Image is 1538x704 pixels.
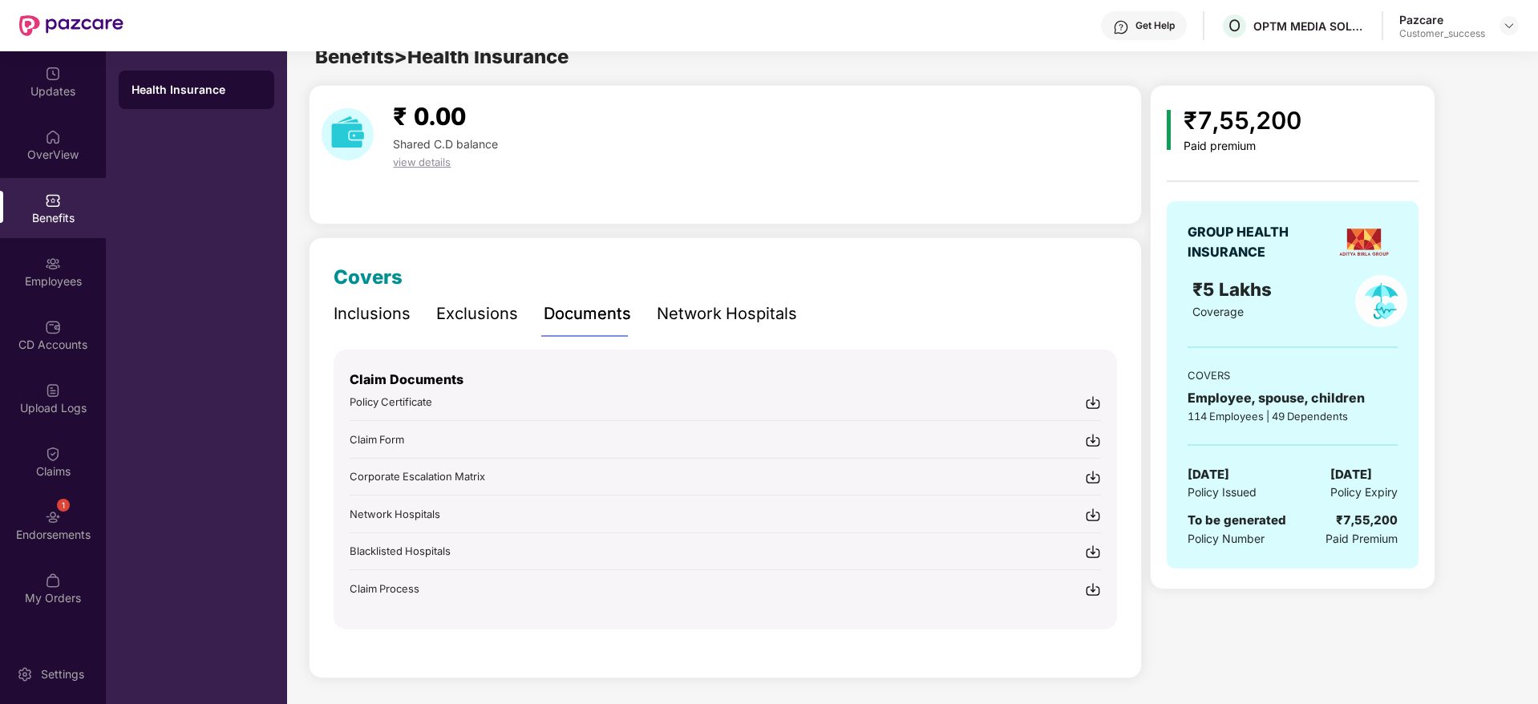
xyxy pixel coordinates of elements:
span: Coverage [1192,305,1244,318]
div: GROUP HEALTH INSURANCE [1188,222,1328,262]
img: svg+xml;base64,PHN2ZyBpZD0iTXlfT3JkZXJzIiBkYXRhLW5hbWU9Ik15IE9yZGVycyIgeG1sbnM9Imh0dHA6Ly93d3cudz... [45,572,61,588]
span: Blacklisted Hospitals [350,544,451,557]
span: Network Hospitals [350,508,440,520]
img: download [322,108,374,160]
span: ₹ 0.00 [393,102,466,131]
img: svg+xml;base64,PHN2ZyBpZD0iQ2xhaW0iIHhtbG5zPSJodHRwOi8vd3d3LnczLm9yZy8yMDAwL3N2ZyIgd2lkdGg9IjIwIi... [45,445,61,461]
div: Network Hospitals [657,301,797,326]
span: [DATE] [1330,465,1372,484]
img: svg+xml;base64,PHN2ZyBpZD0iVXBsb2FkX0xvZ3MiIGRhdGEtbmFtZT0iVXBsb2FkIExvZ3MiIHhtbG5zPSJodHRwOi8vd3... [45,382,61,398]
div: COVERS [1188,367,1398,383]
span: Policy Expiry [1330,483,1398,501]
span: Benefits > Health Insurance [315,45,569,68]
div: 114 Employees | 49 Dependents [1188,408,1398,424]
img: insurerLogo [1336,214,1392,270]
div: Documents [544,301,631,326]
span: Shared C.D balance [393,137,498,151]
span: Claim Form [350,433,404,446]
div: 1 [57,498,70,511]
img: svg+xml;base64,PHN2ZyBpZD0iU2V0dGluZy0yMHgyMCIgeG1sbnM9Imh0dHA6Ly93d3cudzMub3JnLzIwMDAvc3ZnIiB3aW... [17,666,33,682]
div: Employee, spouse, children [1188,388,1398,408]
span: Policy Certificate [350,395,432,408]
p: Claim Documents [350,370,1101,390]
span: ₹5 Lakhs [1192,278,1277,300]
span: [DATE] [1188,465,1229,484]
span: O [1228,16,1241,35]
span: Claim Process [350,582,419,595]
div: OPTM MEDIA SOLUTIONS PRIVATE LIMITED [1253,18,1366,34]
img: svg+xml;base64,PHN2ZyBpZD0iRW5kb3JzZW1lbnRzIiB4bWxucz0iaHR0cDovL3d3dy53My5vcmcvMjAwMC9zdmciIHdpZH... [45,508,61,524]
img: svg+xml;base64,PHN2ZyBpZD0iRHJvcGRvd24tMzJ4MzIiIHhtbG5zPSJodHRwOi8vd3d3LnczLm9yZy8yMDAwL3N2ZyIgd2... [1503,19,1516,32]
span: view details [393,156,451,168]
span: Policy Number [1188,532,1265,545]
img: svg+xml;base64,PHN2ZyBpZD0iQmVuZWZpdHMiIHhtbG5zPSJodHRwOi8vd3d3LnczLm9yZy8yMDAwL3N2ZyIgd2lkdGg9Ij... [45,192,61,208]
img: svg+xml;base64,PHN2ZyBpZD0iSG9tZSIgeG1sbnM9Imh0dHA6Ly93d3cudzMub3JnLzIwMDAvc3ZnIiB3aWR0aD0iMjAiIG... [45,128,61,144]
span: Corporate Escalation Matrix [350,470,485,483]
div: Customer_success [1399,27,1485,40]
div: Health Insurance [132,82,261,98]
img: svg+xml;base64,PHN2ZyBpZD0iRG93bmxvYWQtMjR4MjQiIHhtbG5zPSJodHRwOi8vd3d3LnczLm9yZy8yMDAwL3N2ZyIgd2... [1085,581,1101,597]
img: New Pazcare Logo [19,15,123,36]
img: svg+xml;base64,PHN2ZyBpZD0iRG93bmxvYWQtMjR4MjQiIHhtbG5zPSJodHRwOi8vd3d3LnczLm9yZy8yMDAwL3N2ZyIgd2... [1085,469,1101,485]
div: Get Help [1135,19,1175,32]
span: Paid Premium [1326,530,1398,548]
div: Pazcare [1399,12,1485,27]
img: icon [1167,110,1171,150]
img: svg+xml;base64,PHN2ZyBpZD0iRG93bmxvYWQtMjR4MjQiIHhtbG5zPSJodHRwOi8vd3d3LnczLm9yZy8yMDAwL3N2ZyIgd2... [1085,544,1101,560]
div: ₹7,55,200 [1184,102,1301,140]
span: Policy Issued [1188,483,1257,501]
img: svg+xml;base64,PHN2ZyBpZD0iRW1wbG95ZWVzIiB4bWxucz0iaHR0cDovL3d3dy53My5vcmcvMjAwMC9zdmciIHdpZHRoPS... [45,255,61,271]
img: policyIcon [1355,275,1407,327]
span: To be generated [1188,512,1286,528]
img: svg+xml;base64,PHN2ZyBpZD0iVXBkYXRlZCIgeG1sbnM9Imh0dHA6Ly93d3cudzMub3JnLzIwMDAvc3ZnIiB3aWR0aD0iMj... [45,65,61,81]
img: svg+xml;base64,PHN2ZyBpZD0iRG93bmxvYWQtMjR4MjQiIHhtbG5zPSJodHRwOi8vd3d3LnczLm9yZy8yMDAwL3N2ZyIgd2... [1085,507,1101,523]
div: ₹7,55,200 [1336,511,1398,530]
img: svg+xml;base64,PHN2ZyBpZD0iRG93bmxvYWQtMjR4MjQiIHhtbG5zPSJodHRwOi8vd3d3LnczLm9yZy8yMDAwL3N2ZyIgd2... [1085,394,1101,411]
img: svg+xml;base64,PHN2ZyBpZD0iQ0RfQWNjb3VudHMiIGRhdGEtbmFtZT0iQ0QgQWNjb3VudHMiIHhtbG5zPSJodHRwOi8vd3... [45,318,61,334]
img: svg+xml;base64,PHN2ZyBpZD0iSGVscC0zMngzMiIgeG1sbnM9Imh0dHA6Ly93d3cudzMub3JnLzIwMDAvc3ZnIiB3aWR0aD... [1113,19,1129,35]
div: Inclusions [334,301,411,326]
span: Covers [334,265,403,289]
div: Paid premium [1184,140,1301,153]
img: svg+xml;base64,PHN2ZyBpZD0iRG93bmxvYWQtMjR4MjQiIHhtbG5zPSJodHRwOi8vd3d3LnczLm9yZy8yMDAwL3N2ZyIgd2... [1085,432,1101,448]
div: Exclusions [436,301,518,326]
div: Settings [36,666,89,682]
